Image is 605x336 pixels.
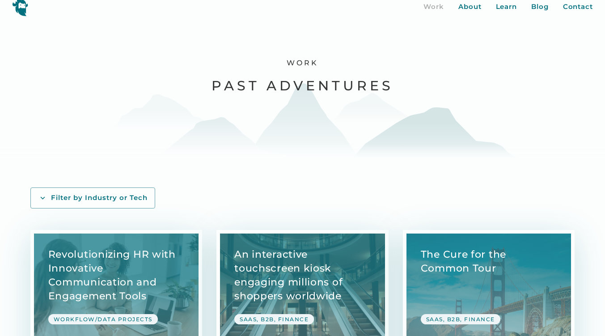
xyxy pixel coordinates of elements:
a: Learn [496,2,517,12]
a: Work [423,2,444,12]
h2: Past Adventures [212,77,393,94]
a: About [458,2,482,12]
div: Filter by Industry or Tech [51,193,148,203]
a: Blog [531,2,549,12]
a: Contact [563,2,593,12]
h1: Work [287,59,318,68]
a: Filter by Industry or Tech [30,187,155,208]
